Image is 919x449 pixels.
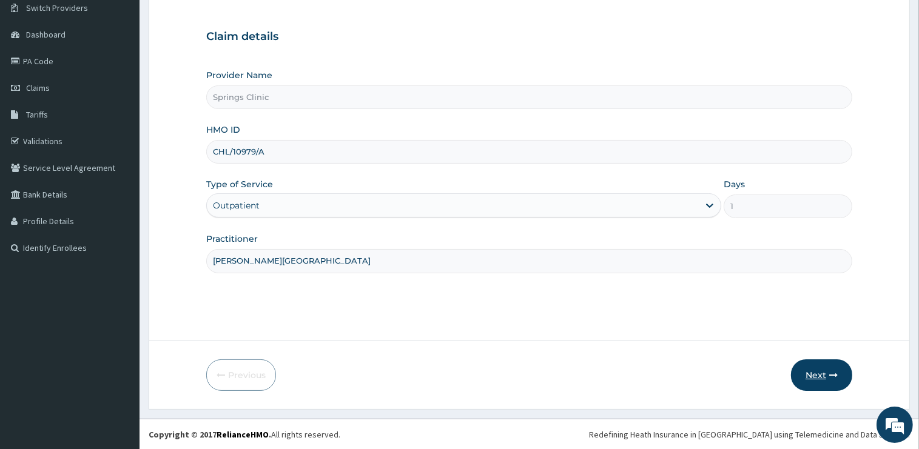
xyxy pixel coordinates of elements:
[206,124,240,136] label: HMO ID
[213,199,260,211] div: Outpatient
[206,233,258,245] label: Practitioner
[206,178,273,190] label: Type of Service
[206,249,852,273] input: Enter Name
[589,428,910,441] div: Redefining Heath Insurance in [GEOGRAPHIC_DATA] using Telemedicine and Data Science!
[26,29,66,40] span: Dashboard
[217,429,269,440] a: RelianceHMO
[206,140,852,164] input: Enter HMO ID
[791,359,852,391] button: Next
[724,178,745,190] label: Days
[149,429,271,440] strong: Copyright © 2017 .
[22,61,49,91] img: d_794563401_company_1708531726252_794563401
[206,30,852,44] h3: Claim details
[206,69,272,81] label: Provider Name
[199,6,228,35] div: Minimize live chat window
[26,109,48,120] span: Tariffs
[26,82,50,93] span: Claims
[70,142,167,265] span: We're online!
[63,68,204,84] div: Chat with us now
[26,2,88,13] span: Switch Providers
[206,359,276,391] button: Previous
[6,311,231,353] textarea: Type your message and hit 'Enter'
